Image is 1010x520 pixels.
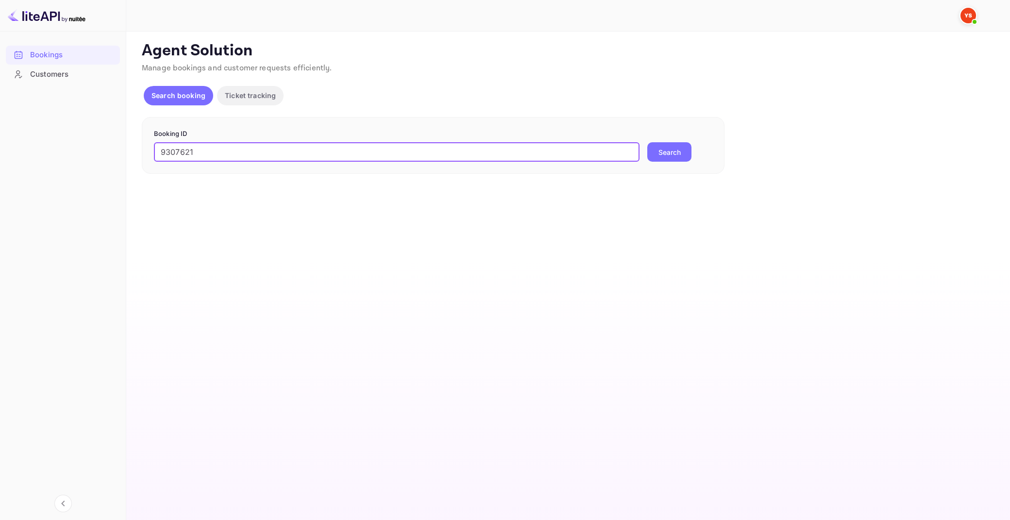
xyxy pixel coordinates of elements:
[6,65,120,84] div: Customers
[154,142,640,162] input: Enter Booking ID (e.g., 63782194)
[151,90,205,101] p: Search booking
[225,90,276,101] p: Ticket tracking
[6,46,120,64] a: Bookings
[6,65,120,83] a: Customers
[142,63,332,73] span: Manage bookings and customer requests efficiently.
[154,129,712,139] p: Booking ID
[6,46,120,65] div: Bookings
[960,8,976,23] img: Yandex Support
[30,50,115,61] div: Bookings
[54,495,72,512] button: Collapse navigation
[647,142,691,162] button: Search
[142,41,993,61] p: Agent Solution
[8,8,85,23] img: LiteAPI logo
[30,69,115,80] div: Customers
